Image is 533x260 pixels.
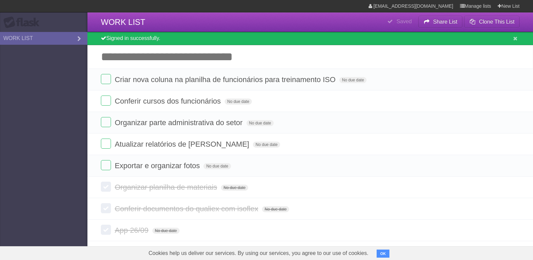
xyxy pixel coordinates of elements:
[479,19,515,25] b: Clone This List
[152,228,180,234] span: No due date
[377,250,390,258] button: OK
[225,99,252,105] span: No due date
[396,18,412,24] b: Saved
[464,16,520,28] button: Clone This List
[418,16,463,28] button: Share List
[101,117,111,127] label: Done
[3,16,44,29] div: Flask
[101,139,111,149] label: Done
[115,97,222,105] span: Conferir cursos dos funcionários
[115,226,150,234] span: App 26/09
[115,140,251,148] span: Atualizar relatórios de [PERSON_NAME]
[142,247,375,260] span: Cookies help us deliver our services. By using our services, you agree to our use of cookies.
[253,142,280,148] span: No due date
[101,17,145,27] span: WORK LIST
[101,160,111,170] label: Done
[101,74,111,84] label: Done
[101,96,111,106] label: Done
[221,185,248,191] span: No due date
[433,19,457,25] b: Share List
[246,120,274,126] span: No due date
[203,163,231,169] span: No due date
[115,183,219,191] span: Organizar planilha de materiais
[115,205,260,213] span: Conferir documentos do qualiex com isoflex
[262,206,289,212] span: No due date
[115,75,337,84] span: Criar nova coluna na planilha de funcionários para treinamento ISO
[101,182,111,192] label: Done
[339,77,367,83] span: No due date
[115,118,244,127] span: Organizar parte administrativa do setor
[115,161,201,170] span: Exportar e organizar fotos
[101,203,111,213] label: Done
[87,32,533,45] div: Signed in successfully.
[101,225,111,235] label: Done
